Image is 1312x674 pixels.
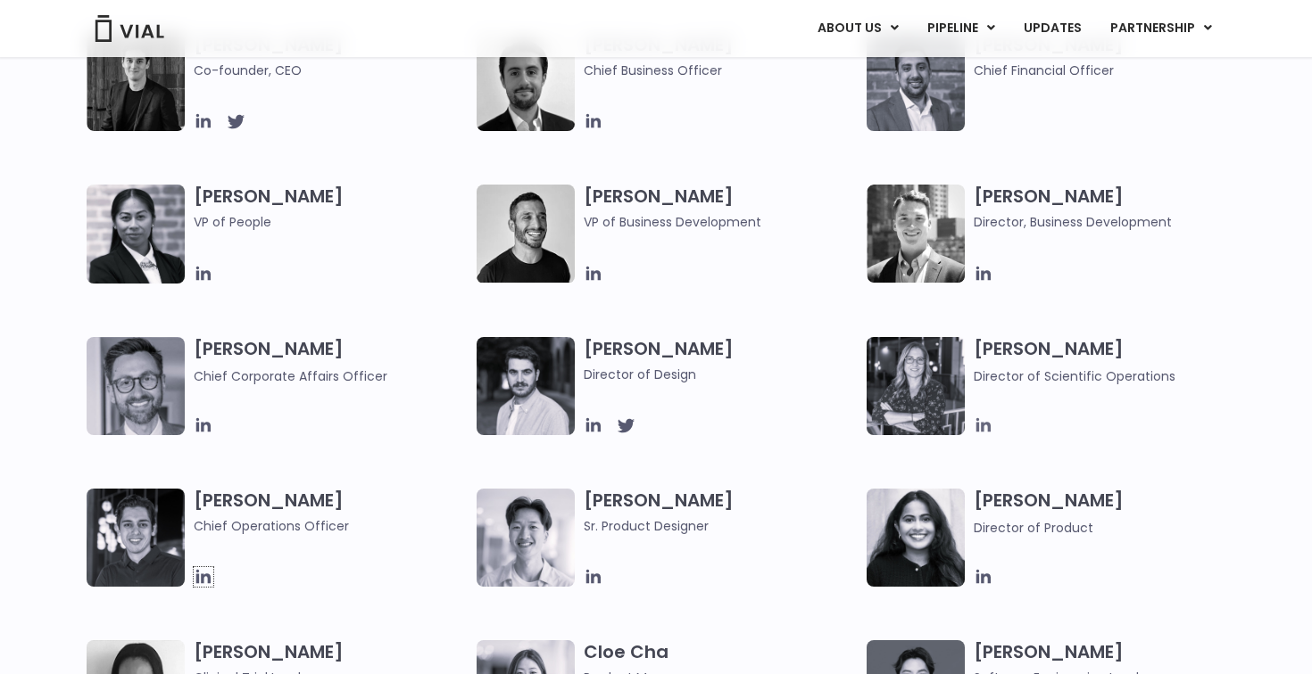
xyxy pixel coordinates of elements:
img: A black and white photo of a man in a suit holding a vial. [477,33,575,131]
h3: [PERSON_NAME] [974,33,1248,80]
h3: [PERSON_NAME] [584,185,858,232]
a: PARTNERSHIPMenu Toggle [1096,13,1226,44]
a: UPDATES [1009,13,1095,44]
h3: [PERSON_NAME] [194,337,468,386]
img: Vial Logo [94,15,165,42]
h3: [PERSON_NAME] [584,489,858,536]
h3: [PERSON_NAME] [584,33,858,80]
img: A black and white photo of a man in a suit attending a Summit. [87,33,185,131]
img: Brennan [477,489,575,587]
h3: [PERSON_NAME] [974,337,1248,386]
span: Director of Design [584,365,858,384]
h3: [PERSON_NAME] [194,489,468,536]
span: Director of Scientific Operations [974,367,1175,385]
a: ABOUT USMenu Toggle [803,13,912,44]
span: Director of Product [974,519,1093,537]
img: Headshot of smiling man named Albert [477,337,575,435]
span: Chief Operations Officer [194,516,468,536]
span: Chief Business Officer [584,61,858,80]
img: Headshot of smiling man named Josh [87,489,185,587]
h3: [PERSON_NAME] [974,489,1248,538]
h3: [PERSON_NAME] [974,185,1248,232]
img: Headshot of smiling man named Samir [867,33,965,131]
span: Chief Corporate Affairs Officer [194,367,387,385]
h3: [PERSON_NAME] [194,185,468,258]
a: PIPELINEMenu Toggle [913,13,1009,44]
img: Smiling woman named Dhruba [867,489,965,587]
img: A black and white photo of a man smiling. [477,185,575,283]
span: VP of Business Development [584,212,858,232]
span: Co-founder, CEO [194,61,468,80]
img: Paolo-M [87,337,185,435]
img: A black and white photo of a smiling man in a suit at ARVO 2023. [867,185,965,283]
h3: [PERSON_NAME] [584,337,858,384]
img: Headshot of smiling woman named Sarah [867,337,965,435]
span: Sr. Product Designer [584,516,858,536]
span: Director, Business Development [974,212,1248,232]
span: VP of People [194,212,468,232]
span: Chief Financial Officer [974,61,1248,80]
img: Catie [87,185,185,284]
h3: [PERSON_NAME] [194,33,468,80]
